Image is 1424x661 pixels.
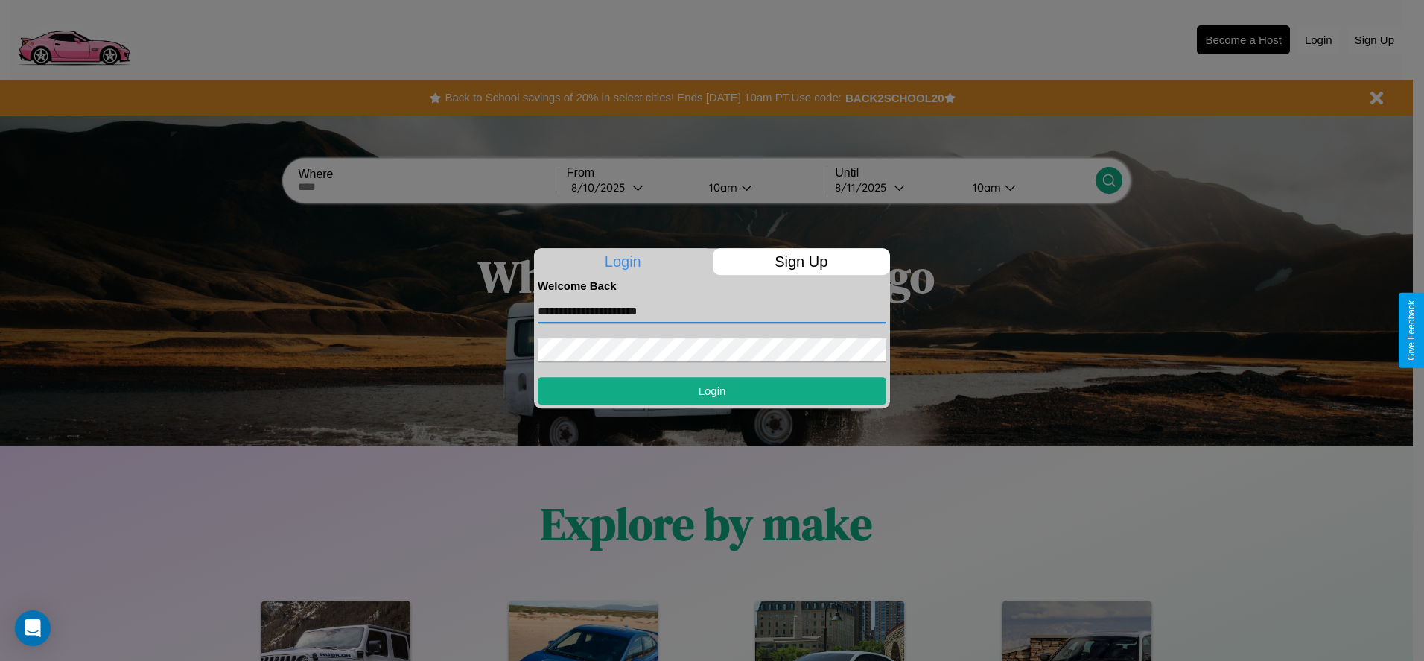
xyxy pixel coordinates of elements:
[538,377,886,405] button: Login
[538,279,886,292] h4: Welcome Back
[713,248,891,275] p: Sign Up
[15,610,51,646] div: Open Intercom Messenger
[534,248,712,275] p: Login
[1406,300,1417,361] div: Give Feedback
